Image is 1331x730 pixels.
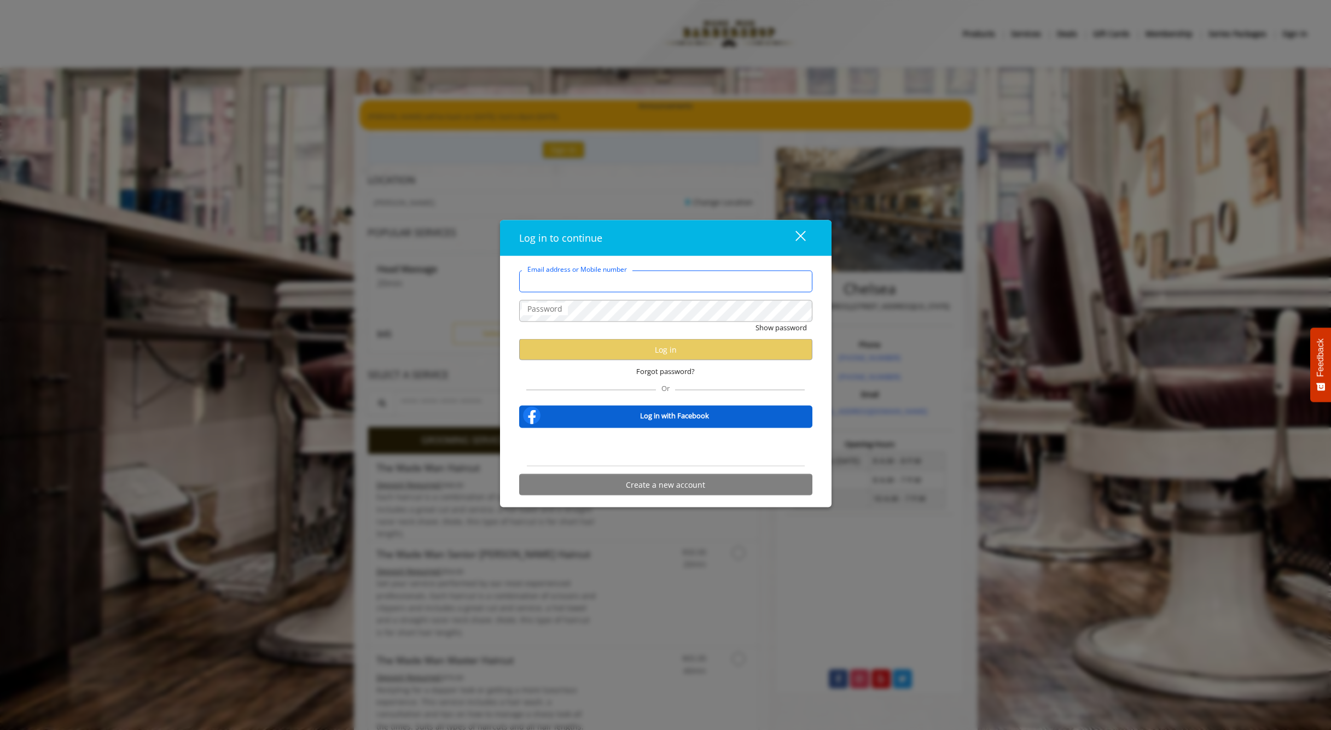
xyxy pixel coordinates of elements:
[775,227,812,249] button: close dialog
[656,383,675,393] span: Or
[755,322,807,334] button: Show password
[783,230,805,246] div: close dialog
[610,435,722,459] iframe: Sign in with Google Button
[636,366,695,377] span: Forgot password?
[615,435,716,459] div: Sign in with Google. Opens in new tab
[519,474,812,495] button: Create a new account
[522,264,632,275] label: Email address or Mobile number
[1310,328,1331,402] button: Feedback - Show survey
[522,303,568,315] label: Password
[1316,338,1326,377] span: Feedback
[640,410,709,421] b: Log in with Facebook
[519,231,602,244] span: Log in to continue
[521,405,543,427] img: facebook-logo
[519,339,812,360] button: Log in
[519,300,812,322] input: Password
[519,271,812,293] input: Email address or Mobile number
